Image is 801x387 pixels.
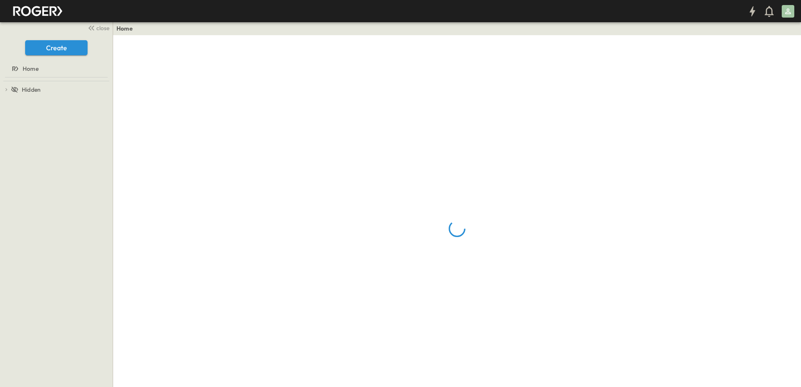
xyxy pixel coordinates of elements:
[25,40,88,55] button: Create
[2,63,109,75] a: Home
[116,24,138,33] nav: breadcrumbs
[96,24,109,32] span: close
[22,85,41,94] span: Hidden
[84,22,111,34] button: close
[116,24,133,33] a: Home
[23,64,39,73] span: Home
